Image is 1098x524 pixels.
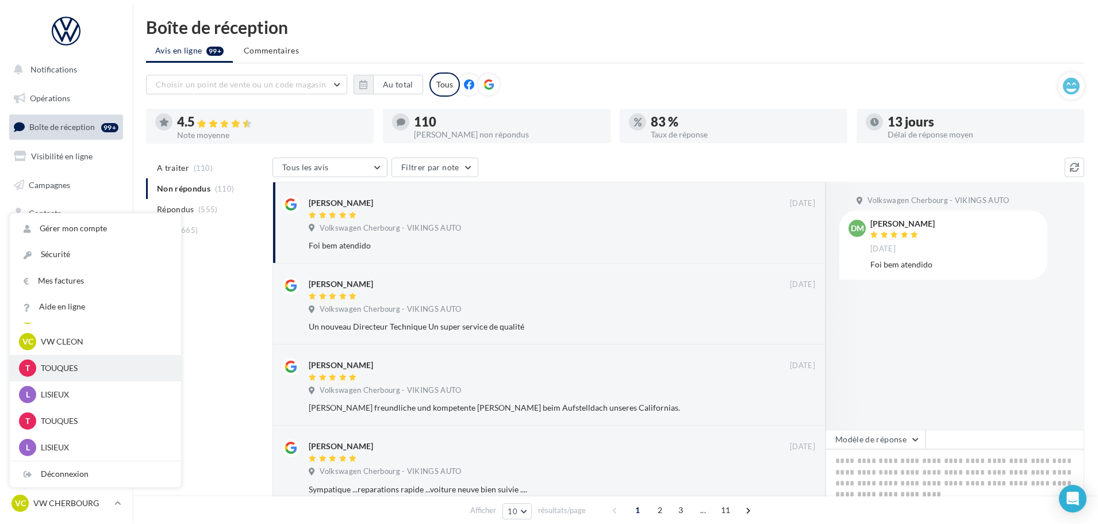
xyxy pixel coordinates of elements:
button: Modèle de réponse [826,430,926,449]
div: Un nouveau Directeur Technique Un super service de qualité [309,321,740,332]
a: Contacts [7,201,125,225]
button: Tous les avis [272,158,387,177]
div: [PERSON_NAME] non répondus [414,131,601,139]
span: [DATE] [790,280,815,290]
div: 13 jours [888,116,1075,128]
span: T [25,415,30,427]
a: Sécurité [10,242,181,267]
span: [DATE] [790,198,815,209]
button: Notifications [7,58,121,82]
p: TOUQUES [41,415,167,427]
span: Volkswagen Cherbourg - VIKINGS AUTO [320,466,461,477]
button: Filtrer par note [391,158,478,177]
div: [PERSON_NAME] [309,197,373,209]
span: Contacts [29,208,61,218]
div: 83 % [651,116,838,128]
span: Opérations [30,93,70,103]
a: Aide en ligne [10,294,181,320]
a: Campagnes DataOnDemand [7,326,125,359]
span: (555) [198,205,218,214]
p: VW CHERBOURG [33,498,110,509]
span: 11 [716,501,735,519]
button: 10 [502,503,532,519]
a: Opérations [7,86,125,110]
div: Note moyenne [177,131,364,139]
span: (110) [194,163,213,173]
a: VC VW CHERBOURG [9,492,123,514]
span: Afficher [470,505,496,516]
p: LISIEUX [41,442,167,453]
div: Délai de réponse moyen [888,131,1075,139]
span: [DATE] [790,442,815,452]
button: Au total [373,75,423,94]
a: Boîte de réception99+ [7,114,125,139]
p: VW CLEON [41,336,167,347]
span: [DATE] [870,244,896,254]
div: 110 [414,116,601,128]
a: Médiathèque [7,230,125,254]
span: Volkswagen Cherbourg - VIKINGS AUTO [320,385,461,396]
span: résultats/page [538,505,586,516]
span: Visibilité en ligne [31,151,93,161]
span: Commentaires [244,45,299,56]
span: L [26,389,30,400]
span: A traiter [157,162,189,174]
div: Déconnexion [10,461,181,487]
p: TOUQUES [41,362,167,374]
div: [PERSON_NAME] [870,220,935,228]
div: 4.5 [177,116,364,129]
a: Visibilité en ligne [7,144,125,169]
span: VC [15,498,26,509]
div: Boîte de réception [146,18,1084,36]
button: Au total [354,75,423,94]
div: 99+ [101,123,118,132]
div: [PERSON_NAME] [309,359,373,371]
span: Choisir un point de vente ou un code magasin [156,79,326,89]
span: Volkswagen Cherbourg - VIKINGS AUTO [320,304,461,315]
span: Tous les avis [282,162,329,172]
a: Mes factures [10,268,181,294]
div: [PERSON_NAME] freundliche und kompetente [PERSON_NAME] beim Aufstelldach unseres Californias. [309,402,740,414]
span: Volkswagen Cherbourg - VIKINGS AUTO [320,223,461,234]
span: (665) [179,225,198,235]
a: Gérer mon compte [10,216,181,242]
span: Volkswagen Cherbourg - VIKINGS AUTO [867,196,1009,206]
span: Boîte de réception [29,122,95,132]
span: 2 [651,501,669,519]
span: 10 [508,507,517,516]
span: VC [22,336,33,347]
span: Notifications [30,64,77,74]
button: Choisir un point de vente ou un code magasin [146,75,347,94]
span: 1 [628,501,647,519]
span: [DATE] [790,361,815,371]
div: Taux de réponse [651,131,838,139]
span: Répondus [157,204,194,215]
a: Calendrier [7,259,125,283]
span: ... [694,501,712,519]
div: Sympatique ...reparations rapide ...voiture neuve bien suivie .... [309,484,740,495]
a: PLV et print personnalisable [7,287,125,321]
span: L [26,442,30,453]
div: Foi bem atendido [309,240,740,251]
div: [PERSON_NAME] [309,278,373,290]
p: LISIEUX [41,389,167,400]
div: Foi bem atendido [870,259,1038,270]
span: DM [851,223,864,234]
span: 3 [671,501,690,519]
a: Campagnes [7,173,125,197]
div: Tous [429,72,460,97]
span: T [25,362,30,374]
div: Open Intercom Messenger [1059,485,1087,512]
div: [PERSON_NAME] [309,441,373,452]
span: Campagnes [29,179,70,189]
